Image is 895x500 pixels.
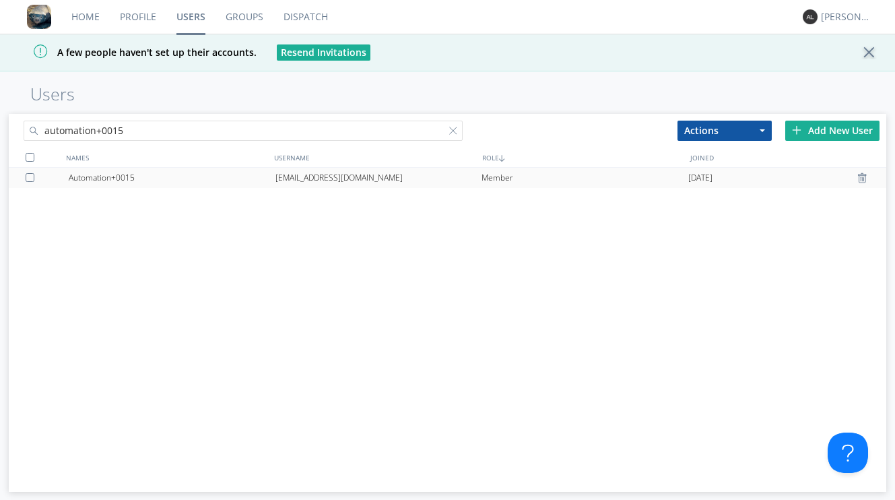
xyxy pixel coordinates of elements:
[785,121,880,141] div: Add New User
[63,148,271,167] div: NAMES
[479,148,687,167] div: ROLE
[9,168,886,188] a: Automation+0015[EMAIL_ADDRESS][DOMAIN_NAME]Member[DATE]
[277,44,370,61] button: Resend Invitations
[677,121,772,141] button: Actions
[821,10,871,24] div: [PERSON_NAME]
[275,168,482,188] div: [EMAIL_ADDRESS][DOMAIN_NAME]
[27,5,51,29] img: 8ff700cf5bab4eb8a436322861af2272
[10,46,257,59] span: A few people haven't set up their accounts.
[24,121,462,141] input: Search users
[792,125,801,135] img: plus.svg
[69,168,275,188] div: Automation+0015
[271,148,479,167] div: USERNAME
[687,148,895,167] div: JOINED
[688,168,712,188] span: [DATE]
[482,168,688,188] div: Member
[828,433,868,473] iframe: Toggle Customer Support
[803,9,818,24] img: 373638.png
